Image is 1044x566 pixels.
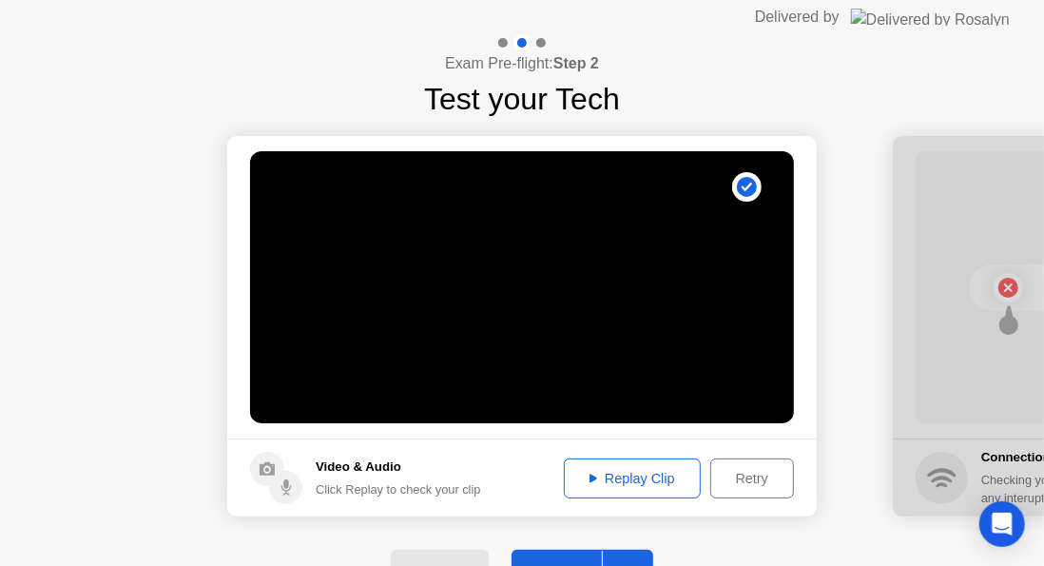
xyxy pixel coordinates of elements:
div: Delivered by [755,6,840,29]
div: ! [570,172,593,195]
div: . . . [584,172,607,195]
button: Replay Clip [564,459,701,498]
h4: Exam Pre-flight: [445,52,599,75]
h5: Video & Audio [316,458,481,477]
div: Retry [717,471,787,486]
b: Step 2 [553,55,599,71]
button: Retry [710,459,794,498]
div: Click Replay to check your clip [316,480,481,498]
h1: Test your Tech [424,76,620,122]
div: Replay Clip [570,471,694,486]
div: Open Intercom Messenger [979,501,1025,547]
img: Delivered by Rosalyn [851,9,1010,26]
